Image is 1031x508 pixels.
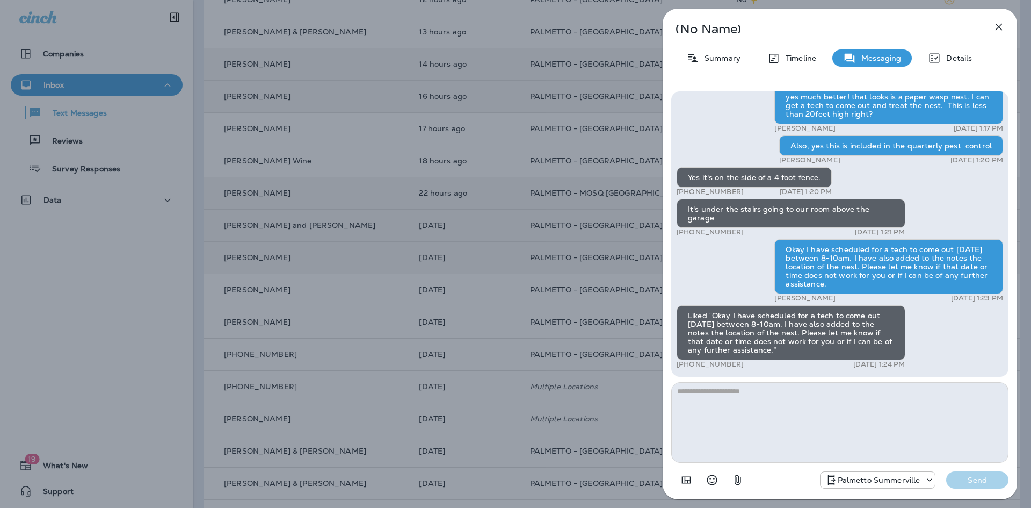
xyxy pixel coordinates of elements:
button: Select an emoji [701,469,723,491]
p: [DATE] 1:17 PM [954,124,1003,133]
p: [DATE] 1:23 PM [951,294,1003,303]
div: Also, yes this is included in the quarterly pest control [779,135,1003,156]
p: [PHONE_NUMBER] [677,228,744,237]
p: [DATE] 1:21 PM [855,228,905,237]
p: [PERSON_NAME] [774,124,836,133]
div: yes much better! that looks is a paper wasp nest. I can get a tech to come out and treat the nest... [774,87,1003,124]
p: [PHONE_NUMBER] [677,360,744,369]
p: [PERSON_NAME] [774,294,836,303]
p: (No Name) [676,25,969,33]
p: Palmetto Summerville [838,476,920,484]
div: It's under the stairs going to our room above the garage [677,199,905,228]
div: Okay I have scheduled for a tech to come out [DATE] between 8-10am. I have also added to the note... [774,239,1003,294]
p: [DATE] 1:20 PM [950,156,1003,164]
div: Liked “Okay I have scheduled for a tech to come out [DATE] between 8-10am. I have also added to t... [677,305,905,360]
button: Add in a premade template [676,469,697,491]
p: Summary [699,54,740,62]
p: Messaging [856,54,901,62]
div: +1 (843) 594-2691 [821,474,935,486]
p: Timeline [780,54,816,62]
div: Yes it's on the side of a 4 foot fence. [677,167,832,188]
p: [PHONE_NUMBER] [677,188,744,196]
p: [DATE] 1:20 PM [780,188,832,196]
p: [PERSON_NAME] [779,156,840,164]
p: Details [941,54,972,62]
p: [DATE] 1:24 PM [853,360,905,369]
